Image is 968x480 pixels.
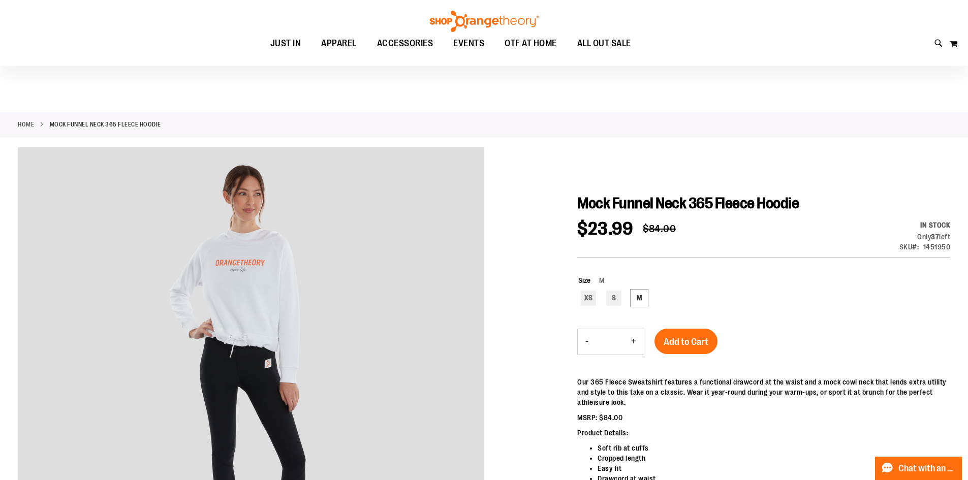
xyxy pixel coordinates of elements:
[577,377,950,407] p: Our 365 Fleece Sweatshirt features a functional drawcord at the waist and a mock cowl neck that l...
[598,443,950,453] li: Soft rib at cuffs
[654,329,717,354] button: Add to Cart
[590,276,604,284] span: M
[18,120,34,129] a: Home
[596,330,623,354] input: Product quantity
[632,291,647,306] div: M
[577,32,631,55] span: ALL OUT SALE
[923,242,951,252] div: 1451950
[577,428,950,438] p: Product Details:
[577,195,799,212] span: Mock Funnel Neck 365 Fleece Hoodie
[598,463,950,473] li: Easy fit
[577,218,633,239] span: $23.99
[321,32,357,55] span: APPAREL
[899,243,919,251] strong: SKU
[598,453,950,463] li: Cropped length
[505,32,557,55] span: OTF AT HOME
[898,464,956,473] span: Chat with an Expert
[577,412,950,423] p: MSRP: $84.00
[606,291,621,306] div: S
[453,32,484,55] span: EVENTS
[875,457,962,480] button: Chat with an Expert
[899,220,951,230] div: Availability
[50,120,161,129] strong: Mock Funnel Neck 365 Fleece Hoodie
[664,336,708,347] span: Add to Cart
[581,291,596,306] div: XS
[270,32,301,55] span: JUST IN
[643,223,676,235] span: $84.00
[623,329,644,355] button: Increase product quantity
[428,11,540,32] img: Shop Orangetheory
[931,233,939,241] strong: 37
[578,329,596,355] button: Decrease product quantity
[377,32,433,55] span: ACCESSORIES
[578,276,590,284] span: Size
[899,232,951,242] div: Qty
